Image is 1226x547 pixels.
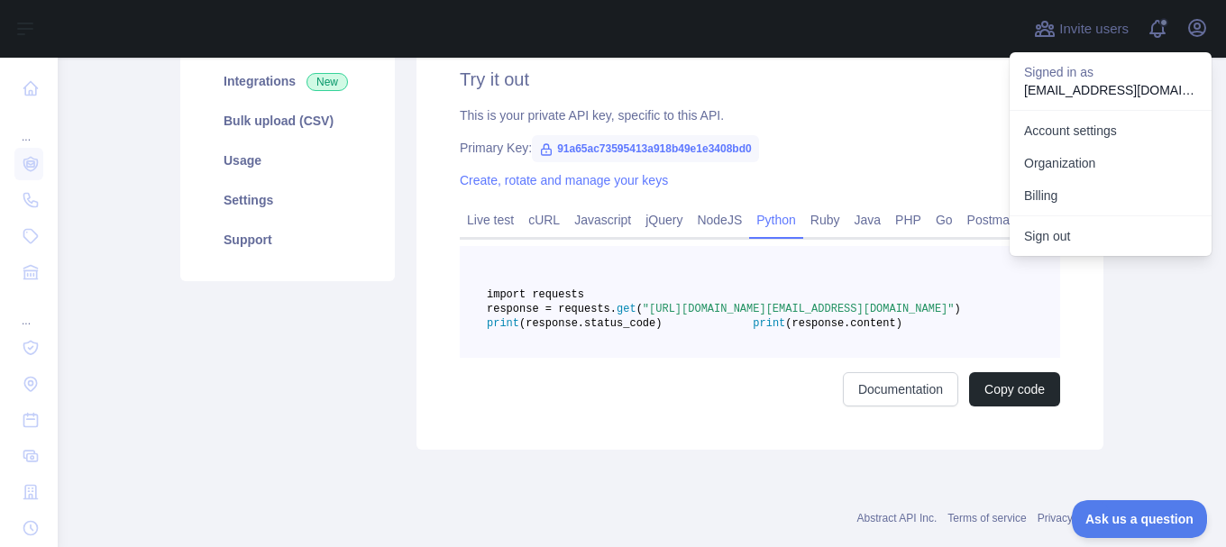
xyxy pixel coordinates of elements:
[617,303,636,315] span: get
[306,73,348,91] span: New
[969,372,1060,406] button: Copy code
[843,372,958,406] a: Documentation
[460,205,521,234] a: Live test
[487,288,584,301] span: import requests
[1072,500,1208,538] iframe: Toggle Customer Support
[955,303,961,315] span: )
[521,205,567,234] a: cURL
[202,101,373,141] a: Bulk upload (CSV)
[785,317,902,330] span: (response.content)
[487,303,617,315] span: response = requests.
[14,292,43,328] div: ...
[947,512,1026,524] a: Terms of service
[460,106,1060,124] div: This is your private API key, specific to this API.
[1010,220,1212,252] button: Sign out
[460,139,1060,157] div: Primary Key:
[519,317,662,330] span: (response.status_code)
[1010,114,1212,147] a: Account settings
[638,205,690,234] a: jQuery
[1024,81,1197,99] p: [EMAIL_ADDRESS][DOMAIN_NAME]
[567,205,638,234] a: Javascript
[753,317,785,330] span: print
[749,205,803,234] a: Python
[202,180,373,220] a: Settings
[888,205,929,234] a: PHP
[202,61,373,101] a: Integrations New
[1024,63,1197,81] p: Signed in as
[857,512,938,524] a: Abstract API Inc.
[643,303,955,315] span: "[URL][DOMAIN_NAME][EMAIL_ADDRESS][DOMAIN_NAME]"
[847,205,889,234] a: Java
[202,141,373,180] a: Usage
[1030,14,1132,43] button: Invite users
[532,135,759,162] span: 91a65ac73595413a918b49e1e3408bd0
[1059,19,1129,40] span: Invite users
[1010,147,1212,179] a: Organization
[960,205,1024,234] a: Postman
[202,220,373,260] a: Support
[460,67,1060,92] h2: Try it out
[487,317,519,330] span: print
[636,303,643,315] span: (
[14,108,43,144] div: ...
[929,205,960,234] a: Go
[690,205,749,234] a: NodeJS
[1038,512,1103,524] a: Privacy policy
[1010,179,1212,212] button: Billing
[803,205,847,234] a: Ruby
[460,173,668,187] a: Create, rotate and manage your keys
